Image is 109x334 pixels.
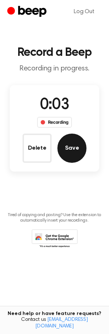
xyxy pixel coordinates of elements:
[6,64,103,73] p: Recording in progress.
[35,317,88,329] a: [EMAIL_ADDRESS][DOMAIN_NAME]
[40,97,69,113] span: 0:03
[6,47,103,58] h1: Record a Beep
[4,317,105,330] span: Contact us
[37,117,72,128] div: Recording
[57,134,86,163] button: Save Audio Record
[6,212,103,223] p: Tired of copying and pasting? Use the extension to automatically insert your recordings.
[23,134,52,163] button: Delete Audio Record
[66,3,102,20] a: Log Out
[7,5,48,19] a: Beep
